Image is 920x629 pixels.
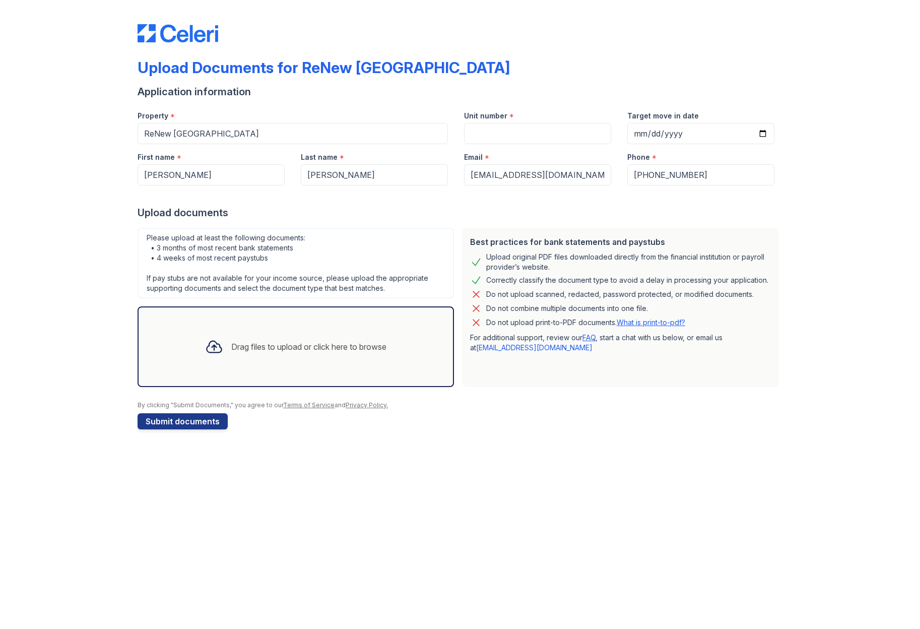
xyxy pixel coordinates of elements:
label: Last name [301,152,338,162]
label: Email [464,152,483,162]
label: Target move in date [627,111,699,121]
div: By clicking "Submit Documents," you agree to our and [138,401,782,409]
div: Upload Documents for ReNew [GEOGRAPHIC_DATA] [138,58,510,77]
a: FAQ [582,333,596,342]
a: What is print-to-pdf? [617,318,685,327]
p: For additional support, review our , start a chat with us below, or email us at [470,333,770,353]
img: CE_Logo_Blue-a8612792a0a2168367f1c8372b55b34899dd931a85d93a1a3d3e32e68fde9ad4.png [138,24,218,42]
div: Best practices for bank statements and paystubs [470,236,770,248]
label: Property [138,111,168,121]
div: Please upload at least the following documents: • 3 months of most recent bank statements • 4 wee... [138,228,454,298]
div: Do not upload scanned, redacted, password protected, or modified documents. [486,288,754,300]
a: [EMAIL_ADDRESS][DOMAIN_NAME] [476,343,593,352]
button: Submit documents [138,413,228,429]
div: Application information [138,85,782,99]
div: Upload documents [138,206,782,220]
div: Upload original PDF files downloaded directly from the financial institution or payroll provider’... [486,252,770,272]
div: Correctly classify the document type to avoid a delay in processing your application. [486,274,768,286]
div: Drag files to upload or click here to browse [231,341,386,353]
p: Do not upload print-to-PDF documents. [486,318,685,328]
div: Do not combine multiple documents into one file. [486,302,648,314]
a: Privacy Policy. [346,401,388,409]
label: First name [138,152,175,162]
label: Phone [627,152,650,162]
label: Unit number [464,111,507,121]
a: Terms of Service [283,401,335,409]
